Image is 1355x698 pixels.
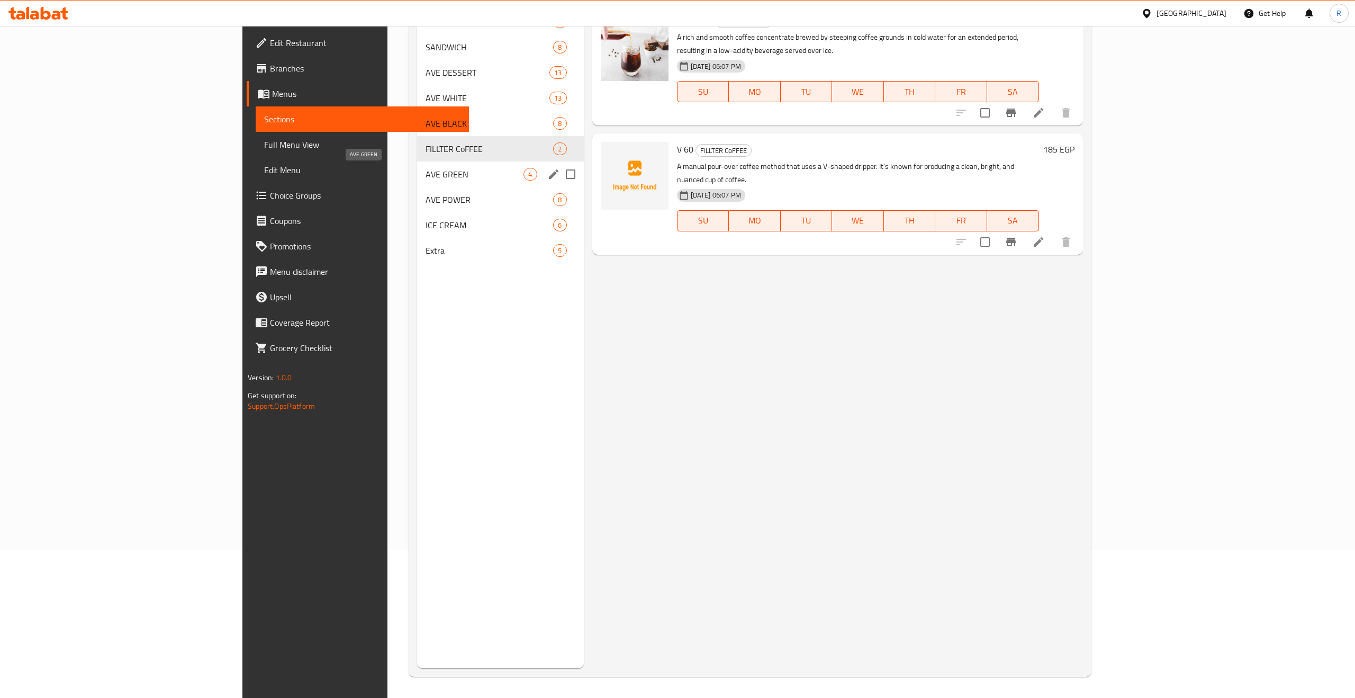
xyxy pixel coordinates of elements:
span: TH [888,84,932,100]
div: AVE BLACK8 [417,111,583,136]
span: Select to update [974,102,996,124]
div: AVE POWER8 [417,187,583,212]
div: items [553,244,566,257]
span: 2 [554,144,566,154]
span: 5 [554,246,566,256]
span: FR [940,84,983,100]
div: AVE GREEN4edit [417,162,583,187]
button: TH [884,210,936,231]
p: A rich and smooth coffee concentrate brewed by steeping coffee grounds in cold water for an exten... [677,31,1039,57]
div: ICE CREAM6 [417,212,583,238]
span: 8 [554,195,566,205]
button: SU [677,210,729,231]
span: FILLTER CoFFEE [426,142,553,155]
span: R [1336,7,1341,19]
a: Edit Restaurant [247,30,469,56]
span: Grocery Checklist [270,342,460,354]
a: Full Menu View [256,132,469,157]
img: Cold Brew [601,13,669,81]
span: 13 [550,68,566,78]
span: Get support on: [248,389,296,402]
a: Coverage Report [247,310,469,335]
nav: Menu sections [417,5,583,267]
div: items [549,92,566,104]
span: [DATE] 06:07 PM [686,61,745,71]
span: WE [836,84,880,100]
button: MO [729,81,781,102]
span: SA [991,213,1035,228]
div: FILLTER CoFFEE [695,144,752,157]
span: TU [785,84,828,100]
span: SA [991,84,1035,100]
span: WE [836,213,880,228]
button: Branch-specific-item [998,229,1024,255]
div: items [553,219,566,231]
div: [GEOGRAPHIC_DATA] [1157,7,1226,19]
span: Menu disclaimer [270,265,460,278]
span: Branches [270,62,460,75]
span: SU [682,213,725,228]
div: Extra [426,244,553,257]
button: SA [987,210,1039,231]
a: Coupons [247,208,469,234]
a: Menus [247,81,469,106]
button: TH [884,81,936,102]
a: Menu disclaimer [247,259,469,284]
span: 8 [554,119,566,129]
span: AVE BLACK [426,117,553,130]
span: V 60 [677,141,693,157]
div: items [523,168,537,181]
span: 6 [554,220,566,230]
div: AVE WHITE13 [417,85,583,111]
span: 4 [524,169,536,180]
a: Branches [247,56,469,81]
span: MO [733,84,776,100]
button: SA [987,81,1039,102]
span: AVE DESSERT [426,66,549,79]
div: items [553,193,566,206]
span: AVE POWER [426,193,553,206]
a: Promotions [247,234,469,259]
span: 13 [550,93,566,103]
span: SANDWICH [426,41,553,53]
button: Branch-specific-item [998,100,1024,126]
span: MO [733,213,776,228]
span: Edit Menu [264,164,460,176]
span: Version: [248,371,274,384]
span: Full Menu View [264,138,460,151]
div: SANDWICH8 [417,34,583,60]
a: Edit Menu [256,157,469,183]
div: Extra5 [417,238,583,263]
div: FILLTER CoFFEE2 [417,136,583,162]
a: Edit menu item [1032,236,1045,248]
a: Upsell [247,284,469,310]
span: Select to update [974,231,996,253]
a: Edit menu item [1032,106,1045,119]
span: ICE CREAM [426,219,553,231]
div: items [553,41,566,53]
span: AVE WHITE [426,92,549,104]
button: FR [935,81,987,102]
button: WE [832,210,884,231]
button: edit [546,166,562,182]
img: V 60 [601,142,669,210]
span: 8 [554,42,566,52]
button: TU [781,81,833,102]
button: delete [1053,100,1079,126]
span: Coupons [270,214,460,227]
span: AVE GREEN [426,168,523,181]
a: Support.OpsPlatform [248,399,315,413]
span: TU [785,213,828,228]
span: 1.0.0 [276,371,292,384]
span: Sections [264,113,460,126]
span: FR [940,213,983,228]
button: TU [781,210,833,231]
div: items [553,117,566,130]
span: [DATE] 06:07 PM [686,190,745,200]
a: Choice Groups [247,183,469,208]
